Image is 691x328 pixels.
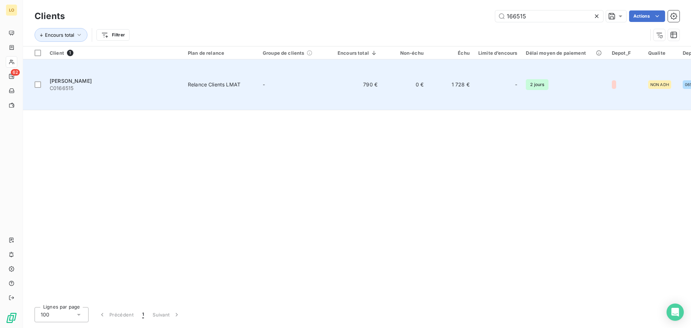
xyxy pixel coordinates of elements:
span: 1 [142,311,144,318]
button: Encours total [35,28,87,42]
button: 1 [138,307,148,322]
td: 790 € [333,59,382,110]
div: Limite d’encours [478,50,517,56]
div: Non-échu [386,50,424,56]
div: LO [6,4,17,16]
span: NON ADH [650,82,669,87]
button: Précédent [94,307,138,322]
span: Groupe de clients [263,50,304,56]
input: Rechercher [495,10,603,22]
div: Encours total [338,50,378,56]
span: 1 [67,50,73,56]
div: Relance Clients LMAT [188,81,240,88]
span: 62 [11,69,20,76]
span: - [263,81,265,87]
div: Open Intercom Messenger [667,304,684,321]
div: Depot_F [612,50,640,56]
div: Délai moyen de paiement [526,50,603,56]
span: 2 jours [526,79,548,90]
span: C0166515 [50,85,179,92]
button: Filtrer [96,29,130,41]
div: Qualite [648,50,674,56]
span: [PERSON_NAME] [50,78,92,84]
div: Échu [432,50,470,56]
span: Encours total [45,32,74,38]
button: Suivant [148,307,185,322]
img: Logo LeanPay [6,312,17,324]
span: - [515,81,517,88]
button: Actions [629,10,665,22]
span: 100 [41,311,49,318]
td: 1 728 € [428,59,474,110]
div: Plan de relance [188,50,254,56]
span: Client [50,50,64,56]
td: 0 € [382,59,428,110]
h3: Clients [35,10,65,23]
